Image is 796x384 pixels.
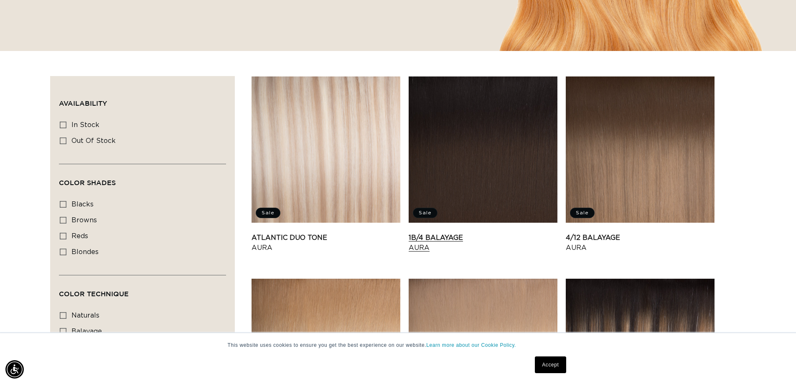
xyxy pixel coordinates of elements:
[71,312,99,319] span: naturals
[71,137,116,144] span: Out of stock
[754,344,796,384] iframe: Chat Widget
[71,233,88,239] span: reds
[426,342,516,348] a: Learn more about our Cookie Policy.
[59,290,129,298] span: Color Technique
[409,233,557,253] a: 1B/4 Balayage Aura
[5,360,24,379] div: Accessibility Menu
[535,356,566,373] a: Accept
[59,275,226,305] summary: Color Technique (0 selected)
[59,99,107,107] span: Availability
[59,85,226,115] summary: Availability (0 selected)
[71,122,99,128] span: In stock
[566,233,715,253] a: 4/12 Balayage Aura
[71,328,102,335] span: balayage
[71,217,97,224] span: browns
[228,341,569,349] p: This website uses cookies to ensure you get the best experience on our website.
[71,249,99,255] span: blondes
[59,179,116,186] span: Color Shades
[252,233,400,253] a: Atlantic Duo Tone Aura
[71,201,94,208] span: blacks
[59,164,226,194] summary: Color Shades (0 selected)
